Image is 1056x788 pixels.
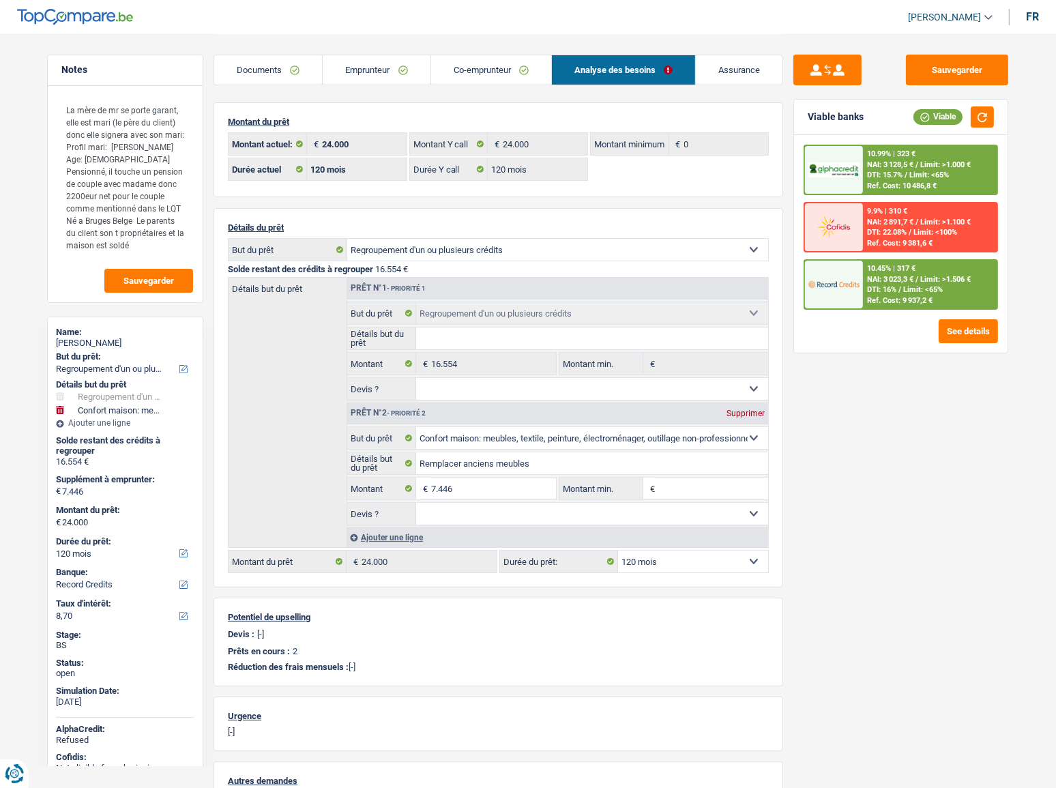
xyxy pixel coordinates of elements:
button: See details [939,319,998,343]
label: Détails but du prêt [229,278,347,293]
div: [DATE] [56,697,194,707]
p: Autres demandes [228,776,769,786]
label: Détails but du prêt [347,452,416,474]
img: Record Credits [808,272,859,297]
label: Montant minimum [591,133,669,155]
div: 10.45% | 317 € [867,264,915,273]
a: Emprunteur [323,55,430,85]
span: Limit: >1.100 € [920,218,971,227]
p: Urgence [228,711,769,721]
div: Ref. Cost: 9 381,6 € [867,239,933,248]
span: NAI: 3 023,3 € [867,275,913,284]
p: [-] [257,629,264,639]
span: [PERSON_NAME] [908,12,981,23]
label: Montant [347,478,416,499]
div: fr [1026,10,1039,23]
div: Viable [913,109,963,124]
span: / [909,228,911,237]
p: Montant du prêt [228,117,769,127]
span: Limit: <65% [903,285,943,294]
span: - Priorité 1 [387,284,426,292]
span: Limit: >1.506 € [920,275,971,284]
div: Not eligible for submission [56,763,194,774]
div: Prêt n°2 [347,409,429,418]
a: Documents [214,55,322,85]
div: Ajouter une ligne [347,527,768,547]
p: Détails du prêt [228,222,769,233]
div: Détails but du prêt [56,379,194,390]
button: Sauvegarder [906,55,1008,85]
h5: Notes [61,64,189,76]
label: Montant min. [559,353,643,375]
p: Devis : [228,629,254,639]
span: € [669,133,684,155]
span: Solde restant des crédits à regrouper [228,264,373,274]
img: Cofidis [808,214,859,239]
div: 10.99% | 323 € [867,149,915,158]
span: / [915,275,918,284]
p: Potentiel de upselling [228,612,769,622]
span: DTI: 16% [867,285,896,294]
div: Refused [56,735,194,746]
div: Status: [56,658,194,669]
label: Montant Y call [410,133,488,155]
span: 16.554 € [375,264,408,274]
span: Limit: >1.000 € [920,160,971,169]
label: Taux d'intérêt: [56,598,192,609]
label: But du prêt [347,302,416,324]
span: € [56,486,61,497]
div: [PERSON_NAME] [56,338,194,349]
div: Prêt n°1 [347,284,429,293]
label: Devis ? [347,378,416,400]
span: € [307,133,322,155]
span: € [643,353,658,375]
div: Stage: [56,630,194,641]
span: € [416,478,431,499]
button: Sauvegarder [104,269,193,293]
span: NAI: 2 891,7 € [867,218,913,227]
label: Durée du prêt: [56,536,192,547]
label: Durée Y call [410,158,488,180]
div: 16.554 € [56,456,194,467]
span: € [56,517,61,528]
div: Cofidis: [56,752,194,763]
div: AlphaCredit: [56,724,194,735]
span: / [915,160,918,169]
div: 9.9% | 310 € [867,207,907,216]
label: Banque: [56,567,192,578]
a: [PERSON_NAME] [897,6,993,29]
div: Solde restant des crédits à regrouper [56,435,194,456]
span: - Priorité 2 [387,409,426,417]
span: / [905,171,907,179]
label: Montant [347,353,416,375]
label: Montant actuel: [229,133,307,155]
label: But du prêt [229,239,347,261]
span: € [347,551,362,572]
label: Supplément à emprunter: [56,474,192,485]
span: Sauvegarder [123,276,174,285]
div: Viable banks [808,111,864,123]
div: Ajouter une ligne [56,418,194,428]
div: Name: [56,327,194,338]
span: DTI: 15.7% [867,171,903,179]
label: Durée du prêt: [500,551,618,572]
span: Réduction des frais mensuels : [228,662,349,672]
span: DTI: 22.08% [867,228,907,237]
p: 2 [293,646,297,656]
span: / [898,285,901,294]
label: Montant du prêt: [56,505,192,516]
div: Ref. Cost: 9 937,2 € [867,296,933,305]
p: Prêts en cours : [228,646,290,656]
div: open [56,668,194,679]
p: [-] [228,662,769,672]
span: € [643,478,658,499]
span: € [488,133,503,155]
span: NAI: 3 128,5 € [867,160,913,169]
div: Ref. Cost: 10 486,8 € [867,181,937,190]
a: Analyse des besoins [552,55,695,85]
p: [-] [228,727,769,737]
label: Montant min. [559,478,643,499]
label: Devis ? [347,503,416,525]
span: € [416,353,431,375]
img: AlphaCredit [808,162,859,178]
